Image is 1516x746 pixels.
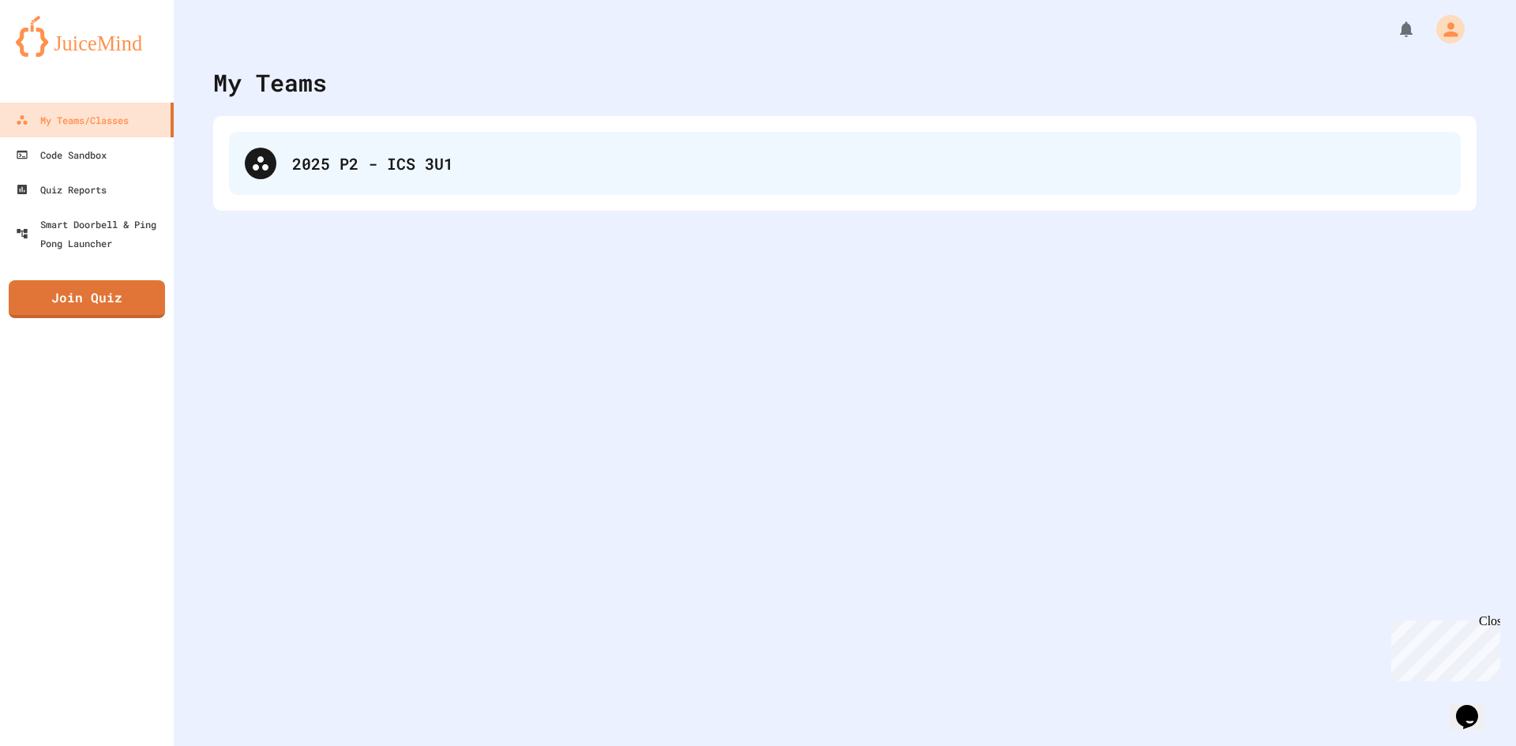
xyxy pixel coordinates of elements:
div: My Account [1420,11,1469,47]
div: Chat with us now!Close [6,6,109,100]
div: My Teams/Classes [16,111,129,129]
div: My Notifications [1368,16,1420,43]
div: My Teams [213,65,327,100]
div: 2025 P2 - ICS 3U1 [292,152,1445,175]
img: logo-orange.svg [16,16,158,57]
div: Quiz Reports [16,180,107,199]
iframe: chat widget [1385,614,1500,681]
div: 2025 P2 - ICS 3U1 [229,132,1461,195]
div: Code Sandbox [16,145,107,164]
iframe: chat widget [1450,683,1500,730]
a: Join Quiz [9,280,165,318]
div: Smart Doorbell & Ping Pong Launcher [16,215,167,253]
